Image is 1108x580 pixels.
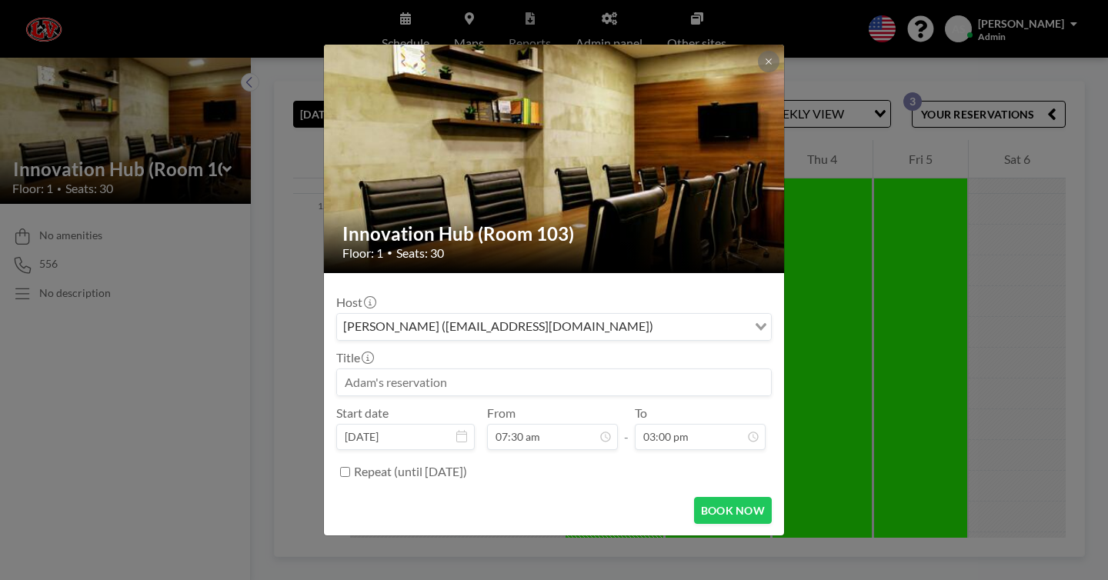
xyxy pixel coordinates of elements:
[694,497,772,524] button: BOOK NOW
[340,317,656,337] span: [PERSON_NAME] ([EMAIL_ADDRESS][DOMAIN_NAME])
[336,405,389,421] label: Start date
[635,405,647,421] label: To
[337,369,771,395] input: Adam's reservation
[337,314,771,340] div: Search for option
[487,405,516,421] label: From
[658,317,746,337] input: Search for option
[342,222,767,245] h2: Innovation Hub (Room 103)
[396,245,444,261] span: Seats: 30
[336,295,375,310] label: Host
[336,350,372,365] label: Title
[387,247,392,258] span: •
[354,464,467,479] label: Repeat (until [DATE])
[342,245,383,261] span: Floor: 1
[624,411,629,445] span: -
[324,5,786,312] img: 537.jpg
